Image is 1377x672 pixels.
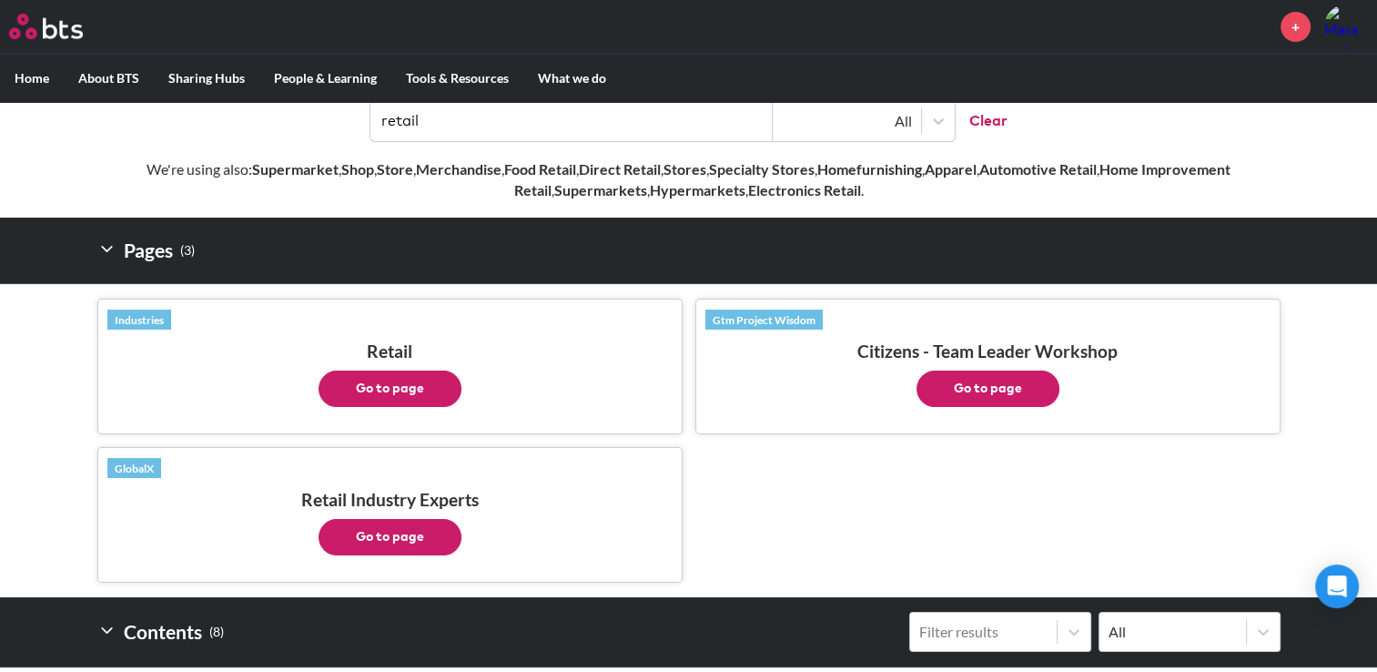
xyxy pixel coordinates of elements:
a: GlobalX [107,458,161,478]
div: All [1109,622,1237,642]
strong: Apparel [925,160,977,178]
a: Gtm Project Wisdom [705,310,823,330]
img: Mara Georgopoulou [1324,5,1368,48]
strong: Supermarkets [554,181,647,199]
div: All [782,111,912,131]
button: Go to page [319,371,461,407]
div: Open Intercom Messenger [1315,565,1359,608]
a: Profile [1324,5,1368,48]
h3: Citizens - Team Leader Workshop [705,341,1271,407]
strong: Store [377,160,413,178]
button: Go to page [916,371,1059,407]
label: People & Learning [259,55,391,102]
strong: Home Improvement Retail [514,160,1231,198]
strong: Merchandise [416,160,501,178]
strong: Food Retail [504,160,576,178]
strong: Supermarket [252,160,339,178]
a: Go home [9,14,116,39]
h3: Retail Industry Experts [107,489,673,555]
label: Sharing Hubs [154,55,259,102]
h2: Pages [97,232,195,269]
small: ( 8 ) [209,620,224,645]
img: BTS Logo [9,14,83,39]
button: Go to page [319,519,461,555]
strong: Electronics Retail [748,181,861,199]
h2: Contents [97,612,224,652]
strong: Direct Retail [579,160,661,178]
strong: Homefurnishing [817,160,922,178]
input: Find contents, pages and demos... [370,101,773,141]
strong: Shop [341,160,374,178]
a: + [1281,12,1311,42]
label: What we do [523,55,621,102]
label: About BTS [64,55,154,102]
strong: Stores [663,160,706,178]
strong: Specialty Stores [709,160,815,178]
strong: Automotive Retail [979,160,1097,178]
small: ( 3 ) [180,239,195,263]
h3: Retail [107,341,673,407]
strong: Hypermarkets [650,181,745,199]
button: Clear [955,101,1007,141]
label: Tools & Resources [391,55,523,102]
div: Filter results [919,622,1048,642]
a: Industries [107,310,171,330]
